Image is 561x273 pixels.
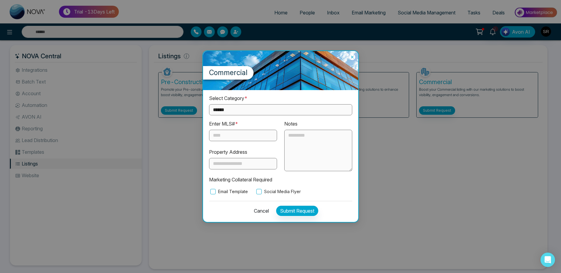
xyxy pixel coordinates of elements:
[209,188,248,195] label: Email Template
[284,120,297,128] label: Notes
[209,148,247,156] label: Property Address
[210,189,216,194] input: Email Template
[203,66,254,80] label: Commercial
[209,176,352,184] p: Marketing Collateral Required
[255,188,301,195] label: Social Media Flyer
[541,253,555,267] div: Open Intercom Messenger
[209,120,238,128] label: Enter MLS#
[209,95,248,102] label: Select Category
[256,189,262,194] input: Social Media Flyer
[250,206,269,216] button: Cancel
[276,206,318,216] button: Submit Request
